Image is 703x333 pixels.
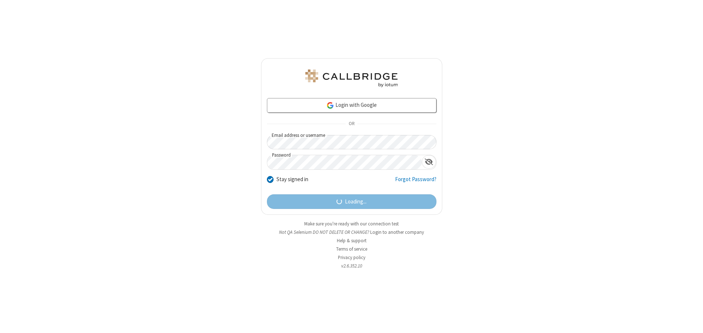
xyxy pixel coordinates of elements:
label: Stay signed in [276,175,308,184]
input: Password [267,155,422,169]
div: Show password [422,155,436,169]
img: google-icon.png [326,101,334,109]
a: Help & support [337,237,367,244]
span: Loading... [345,198,367,206]
button: Login to another company [370,229,424,236]
li: Not QA Selenium DO NOT DELETE OR CHANGE? [261,229,442,236]
button: Loading... [267,194,436,209]
a: Make sure you're ready with our connection test [304,221,399,227]
a: Terms of service [336,246,367,252]
a: Privacy policy [338,254,365,261]
a: Forgot Password? [395,175,436,189]
li: v2.6.352.10 [261,262,442,269]
span: OR [346,119,357,129]
input: Email address or username [267,135,436,149]
a: Login with Google [267,98,436,113]
img: QA Selenium DO NOT DELETE OR CHANGE [304,70,399,87]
